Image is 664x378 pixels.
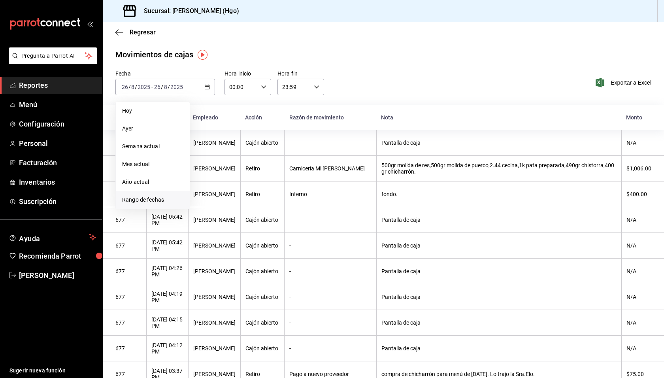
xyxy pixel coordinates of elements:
[193,217,236,223] div: [PERSON_NAME]
[193,294,236,300] div: [PERSON_NAME]
[626,345,651,352] div: N/A
[115,345,141,352] div: 677
[277,71,324,76] label: Hora fin
[188,105,240,130] th: Empleado
[245,345,279,352] div: Cajón abierto
[224,71,271,76] label: Hora inicio
[168,84,170,90] span: /
[122,178,183,186] span: Año actual
[193,268,236,274] div: [PERSON_NAME]
[381,294,617,300] div: Pantalla de caja
[597,78,651,87] button: Exportar a Excel
[245,371,279,377] div: Retiro
[19,232,86,242] span: Ayuda
[164,84,168,90] input: --
[115,49,194,60] div: Movimientos de cajas
[170,84,183,90] input: ----
[115,319,141,326] div: 677
[193,140,236,146] div: [PERSON_NAME]
[381,162,617,175] div: 500gr molida de res,500gr molida de puerco,2.44 cecina,1k pata preparada,490gr chistorra,400 gr c...
[289,371,371,377] div: Pago a nuevo proveedor
[161,84,163,90] span: /
[198,50,207,60] img: Tooltip marker
[138,6,239,16] h3: Sucursal: [PERSON_NAME] (Hgo)
[154,84,161,90] input: --
[376,105,621,130] th: Nota
[193,165,236,172] div: [PERSON_NAME]
[9,47,97,64] button: Pregunta a Parrot AI
[193,319,236,326] div: [PERSON_NAME]
[151,342,183,355] div: [DATE] 04:12 PM
[128,84,131,90] span: /
[122,142,183,151] span: Semana actual
[135,84,137,90] span: /
[193,242,236,249] div: [PERSON_NAME]
[245,242,279,249] div: Cajón abierto
[289,319,371,326] div: -
[626,268,651,274] div: N/A
[19,270,96,281] span: [PERSON_NAME]
[19,80,96,91] span: Reportes
[19,119,96,129] span: Configuración
[245,140,279,146] div: Cajón abierto
[131,84,135,90] input: --
[381,140,617,146] div: Pantalla de caja
[115,217,141,223] div: 677
[193,191,236,197] div: [PERSON_NAME]
[115,294,141,300] div: 677
[626,294,651,300] div: N/A
[626,242,651,249] div: N/A
[289,140,371,146] div: -
[381,268,617,274] div: Pantalla de caja
[122,196,183,204] span: Rango de fechas
[151,214,183,226] div: [DATE] 05:42 PM
[122,160,183,168] span: Mes actual
[87,21,93,27] button: open_drawer_menu
[151,84,153,90] span: -
[19,177,96,187] span: Inventarios
[193,371,236,377] div: [PERSON_NAME]
[115,28,156,36] button: Regresar
[19,251,96,261] span: Recomienda Parrot
[289,217,371,223] div: -
[381,217,617,223] div: Pantalla de caja
[122,107,183,115] span: Hoy
[19,138,96,149] span: Personal
[289,242,371,249] div: -
[122,125,183,133] span: Ayer
[130,28,156,36] span: Regresar
[245,191,279,197] div: Retiro
[103,105,146,130] th: Corte de caja
[19,157,96,168] span: Facturación
[289,294,371,300] div: -
[626,191,651,197] div: $400.00
[245,319,279,326] div: Cajón abierto
[626,371,651,377] div: $75.00
[626,140,651,146] div: N/A
[626,319,651,326] div: N/A
[245,268,279,274] div: Cajón abierto
[289,165,371,172] div: Carnicería Mi [PERSON_NAME]
[245,217,279,223] div: Cajón abierto
[285,105,376,130] th: Razón de movimiento
[193,345,236,352] div: [PERSON_NAME]
[381,371,617,377] div: compra de chicharrón para menú de [DATE]. Lo trajo la Sra.Elo.
[289,345,371,352] div: -
[115,268,141,274] div: 677
[381,191,617,197] div: fondo.
[245,165,279,172] div: Retiro
[19,196,96,207] span: Suscripción
[151,265,183,278] div: [DATE] 04:26 PM
[626,217,651,223] div: N/A
[240,105,284,130] th: Acción
[115,71,215,76] label: Fecha
[289,191,371,197] div: Interno
[137,84,151,90] input: ----
[6,57,97,66] a: Pregunta a Parrot AI
[9,367,96,375] span: Sugerir nueva función
[621,105,664,130] th: Monto
[151,316,183,329] div: [DATE] 04:15 PM
[151,239,183,252] div: [DATE] 05:42 PM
